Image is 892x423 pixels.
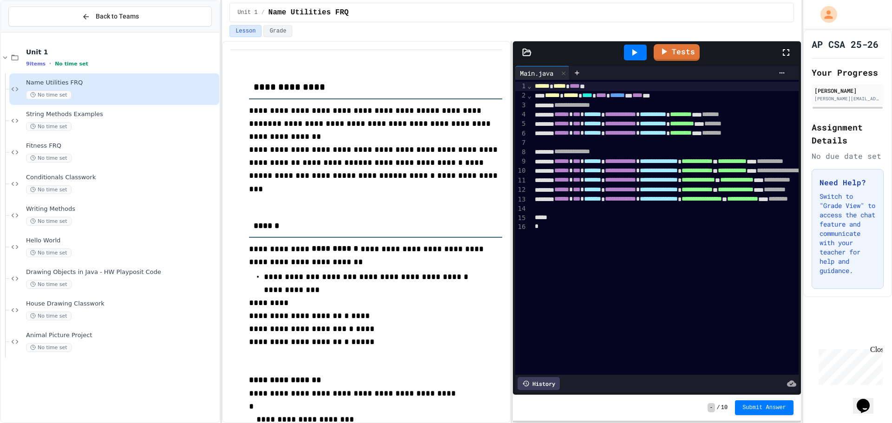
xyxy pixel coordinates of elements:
[26,122,72,131] span: No time set
[814,95,881,102] div: [PERSON_NAME][EMAIL_ADDRESS][DOMAIN_NAME]
[515,91,527,100] div: 2
[26,205,217,213] span: Writing Methods
[515,176,527,185] div: 11
[26,61,46,67] span: 9 items
[55,61,88,67] span: No time set
[26,280,72,289] span: No time set
[820,177,876,188] h3: Need Help?
[527,92,531,99] span: Fold line
[26,217,72,226] span: No time set
[26,312,72,320] span: No time set
[26,142,217,150] span: Fitness FRQ
[263,25,292,37] button: Grade
[96,12,139,21] span: Back to Teams
[735,400,794,415] button: Submit Answer
[515,185,527,195] div: 12
[515,129,527,138] div: 6
[237,9,257,16] span: Unit 1
[26,185,72,194] span: No time set
[515,204,527,214] div: 14
[515,166,527,176] div: 10
[26,91,72,99] span: No time set
[26,154,72,163] span: No time set
[814,86,881,95] div: [PERSON_NAME]
[515,68,558,78] div: Main.java
[26,343,72,352] span: No time set
[26,174,217,182] span: Conditionals Classwork
[721,404,728,411] span: 10
[853,386,883,414] iframe: chat widget
[515,222,527,232] div: 16
[812,121,884,147] h2: Assignment Details
[812,150,884,162] div: No due date set
[26,79,217,87] span: Name Utilities FRQ
[717,404,720,411] span: /
[230,25,262,37] button: Lesson
[812,38,879,51] h1: AP CSA 25-26
[26,268,217,276] span: Drawing Objects in Java - HW Playposit Code
[515,195,527,204] div: 13
[515,214,527,223] div: 15
[518,377,560,390] div: History
[515,101,527,110] div: 3
[527,82,531,90] span: Fold line
[515,148,527,157] div: 8
[8,7,212,26] button: Back to Teams
[811,4,840,25] div: My Account
[820,192,876,275] p: Switch to "Grade View" to access the chat feature and communicate with your teacher for help and ...
[269,7,349,18] span: Name Utilities FRQ
[654,44,700,61] a: Tests
[26,111,217,118] span: String Methods Examples
[26,248,72,257] span: No time set
[708,403,715,412] span: -
[515,82,527,91] div: 1
[26,332,217,339] span: Animal Picture Project
[515,66,570,80] div: Main.java
[49,60,51,67] span: •
[4,4,64,59] div: Chat with us now!Close
[515,110,527,119] div: 4
[742,404,786,411] span: Submit Answer
[812,66,884,79] h2: Your Progress
[515,157,527,166] div: 9
[515,119,527,129] div: 5
[26,237,217,245] span: Hello World
[515,138,527,148] div: 7
[261,9,264,16] span: /
[26,48,217,56] span: Unit 1
[815,345,883,385] iframe: chat widget
[26,300,217,308] span: House Drawing Classwork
